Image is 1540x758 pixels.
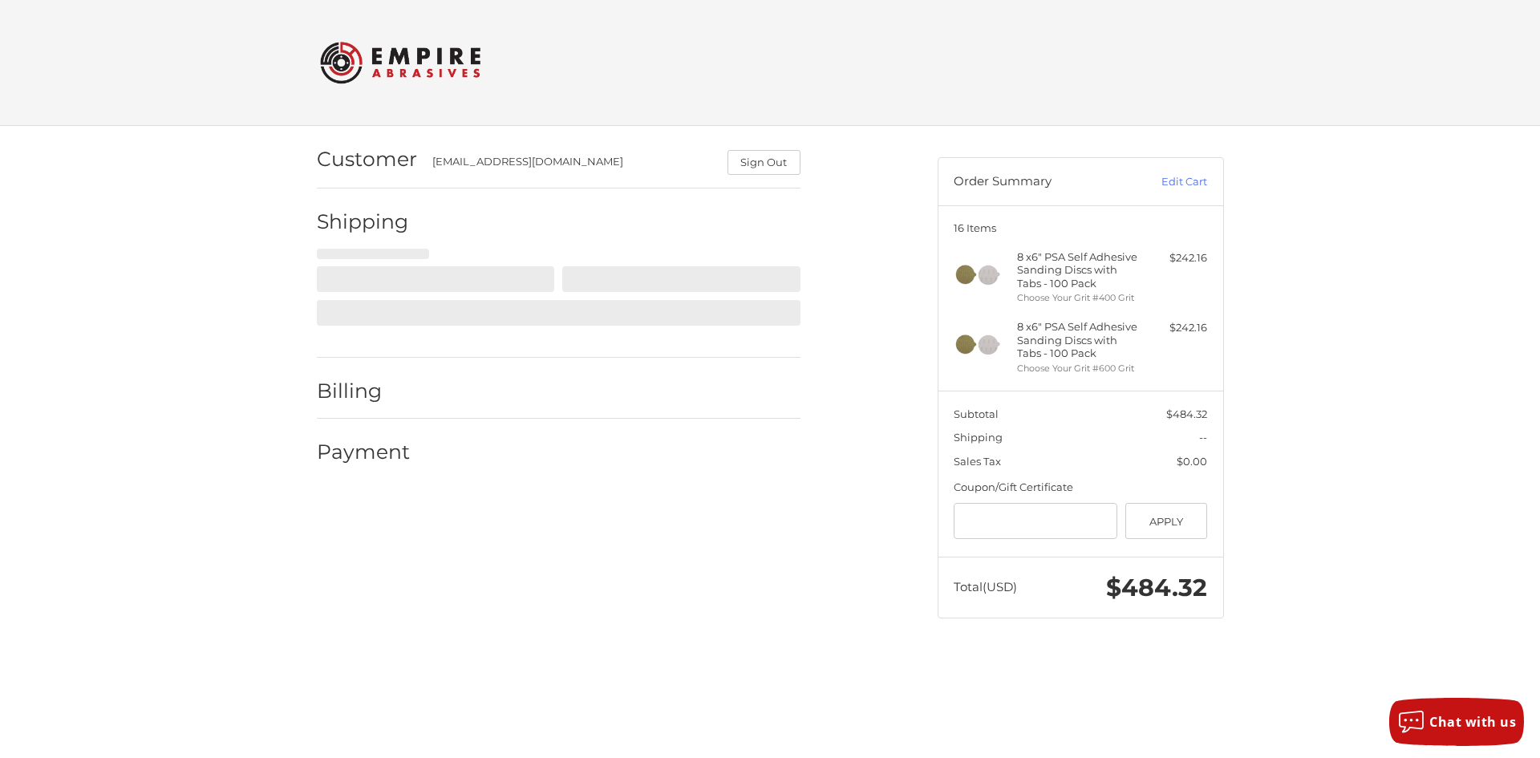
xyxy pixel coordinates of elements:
div: [EMAIL_ADDRESS][DOMAIN_NAME] [432,154,711,175]
h3: 16 Items [954,221,1207,234]
img: Empire Abrasives [320,31,480,94]
button: Chat with us [1389,698,1524,746]
div: Coupon/Gift Certificate [954,480,1207,496]
h2: Payment [317,440,411,464]
h4: 8 x 6" PSA Self Adhesive Sanding Discs with Tabs - 100 Pack [1017,320,1140,359]
input: Gift Certificate or Coupon Code [954,503,1117,539]
button: Sign Out [727,150,800,175]
span: Total (USD) [954,579,1017,594]
div: $242.16 [1144,250,1207,266]
a: Edit Cart [1126,174,1207,190]
h2: Customer [317,147,417,172]
span: Chat with us [1429,713,1516,731]
h2: Shipping [317,209,411,234]
div: $242.16 [1144,320,1207,336]
h2: Billing [317,379,411,403]
span: $484.32 [1166,407,1207,420]
span: -- [1199,431,1207,444]
li: Choose Your Grit #400 Grit [1017,291,1140,305]
span: Subtotal [954,407,999,420]
span: Sales Tax [954,455,1001,468]
h4: 8 x 6" PSA Self Adhesive Sanding Discs with Tabs - 100 Pack [1017,250,1140,290]
li: Choose Your Grit #600 Grit [1017,362,1140,375]
span: $484.32 [1106,573,1207,602]
span: Shipping [954,431,1003,444]
h3: Order Summary [954,174,1126,190]
span: $0.00 [1177,455,1207,468]
button: Apply [1125,503,1208,539]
